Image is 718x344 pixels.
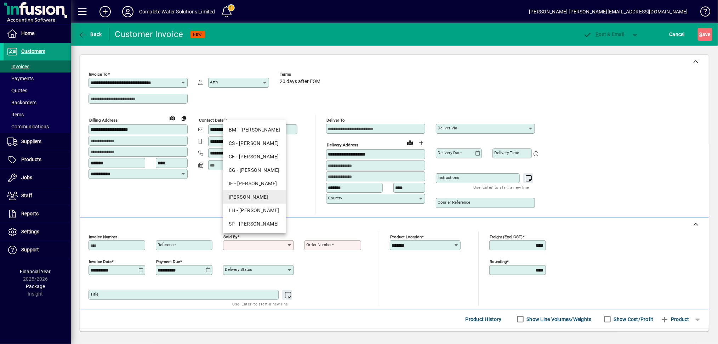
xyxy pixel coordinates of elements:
span: Quotes [7,88,27,93]
button: Profile [116,5,139,18]
mat-label: Rounding [490,259,507,264]
div: SP - [PERSON_NAME] [229,220,280,228]
span: 20 days after EOM [280,79,320,84]
a: Products [4,151,71,169]
a: Reports [4,205,71,223]
div: Complete Water Solutions Limited [139,6,215,17]
a: Knowledge Base [695,1,709,24]
a: Items [4,109,71,121]
div: CG - [PERSON_NAME] [229,167,280,174]
mat-hint: Use 'Enter' to start a new line [233,300,288,308]
a: Payments [4,72,71,84]
mat-option: CG - Crystal Gaiger [223,163,286,177]
span: Backorders [7,100,36,105]
button: Back [76,28,104,41]
mat-label: Attn [210,80,218,84]
a: View on map [404,137,416,148]
span: Items [7,112,24,117]
span: Customers [21,48,45,54]
span: Jobs [21,175,32,180]
span: ost & Email [583,31,625,37]
mat-label: Invoice number [89,234,117,239]
div: IF - [PERSON_NAME] [229,180,280,187]
a: Communications [4,121,71,133]
a: Invoices [4,60,71,72]
button: Cancel [668,28,687,41]
span: Payments [7,76,34,81]
div: CS - [PERSON_NAME] [229,140,280,147]
mat-label: Freight (excl GST) [490,234,523,239]
span: ave [700,29,711,40]
mat-option: CS - Carl Sladen [223,136,286,150]
mat-hint: Use 'Enter' to start a new line [474,183,529,191]
div: Customer Invoice [115,29,183,40]
div: LH - [PERSON_NAME] [229,207,280,214]
a: Suppliers [4,133,71,151]
span: S [700,31,702,37]
mat-option: IF - Ian Fry [223,177,286,190]
span: Financial Year [20,269,51,274]
button: Add [94,5,116,18]
mat-label: Country [328,196,342,200]
mat-label: Reference [158,242,176,247]
span: Settings [21,229,39,234]
mat-label: Invoice date [89,259,112,264]
span: Staff [21,193,32,198]
span: Products [21,157,41,162]
a: Jobs [4,169,71,187]
mat-option: BM - Blair McFarlane [223,123,286,136]
button: Product History [463,313,505,326]
span: Communications [7,124,49,129]
a: Settings [4,223,71,241]
mat-label: Product location [390,234,422,239]
label: Show Cost/Profit [612,316,654,323]
span: Home [21,30,34,36]
app-page-header-button: Back [71,28,110,41]
mat-option: LH - Liam Hendren [223,204,286,217]
button: Post & Email [580,28,628,41]
mat-label: Delivery time [494,150,519,155]
button: Save [698,28,712,41]
div: BM - [PERSON_NAME] [229,126,280,134]
span: Reports [21,211,39,216]
div: [PERSON_NAME] [PERSON_NAME][EMAIL_ADDRESS][DOMAIN_NAME] [529,6,688,17]
mat-label: Sold by [223,234,237,239]
span: P [596,31,599,37]
div: CF - [PERSON_NAME] [229,153,280,161]
span: Support [21,247,39,252]
mat-label: Instructions [438,175,459,180]
span: Back [78,31,102,37]
button: Copy to Delivery address [178,112,189,124]
mat-label: Invoice To [89,72,108,77]
span: Suppliers [21,139,41,144]
a: Support [4,241,71,259]
span: Product History [466,314,502,325]
span: Terms [280,72,322,77]
mat-label: Payment due [156,259,180,264]
mat-label: Delivery date [438,150,462,155]
mat-label: Order number [306,242,332,247]
mat-label: Title [90,292,98,297]
mat-option: CF - Clint Fry [223,150,286,163]
label: Show Line Volumes/Weights [525,316,592,323]
span: Package [26,284,45,289]
a: View on map [167,112,178,123]
mat-option: SP - Steve Pegg [223,217,286,231]
mat-option: JB - Jeff Berkett [223,190,286,204]
mat-label: Courier Reference [438,200,470,205]
mat-label: Deliver via [438,126,457,130]
span: Product [661,314,689,325]
a: Backorders [4,97,71,109]
mat-label: Delivery status [225,267,252,272]
a: Quotes [4,84,71,97]
a: Home [4,25,71,42]
button: Product [657,313,693,326]
button: Choose address [416,137,427,148]
div: [PERSON_NAME] [229,193,280,201]
a: Staff [4,187,71,205]
span: Invoices [7,64,29,69]
span: NEW [193,32,202,37]
span: Cancel [669,29,685,40]
mat-label: Deliver To [326,118,345,123]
